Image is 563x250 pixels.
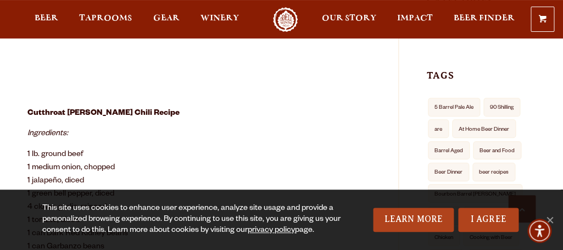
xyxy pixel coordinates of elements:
a: Beer Dinner (1 item) [428,163,469,181]
a: Odell Home [265,7,306,32]
a: Taprooms [72,7,139,32]
a: Learn More [373,208,454,232]
div: This site uses cookies to enhance user experience, analyze site usage and provide a personalized ... [42,203,347,236]
a: Winery [193,7,246,32]
a: 90 Shilling (3 items) [483,98,520,116]
a: are (10 items) [428,119,449,138]
span: Our Story [321,14,376,23]
span: Impact [397,14,433,23]
span: Winery [200,14,239,23]
a: Impact [390,7,440,32]
h3: Tags [426,69,536,92]
span: Beer Finder [454,14,515,23]
strong: Cutthroat [PERSON_NAME] Chili Recipe [27,109,180,118]
a: beer recipes (4 items) [472,163,515,181]
span: Taprooms [79,14,132,23]
span: Beer [35,14,58,23]
span: Gear [153,14,179,23]
em: Ingredients: [27,130,68,138]
a: Bourbon Barrel Stout (2 items) [428,184,522,203]
a: privacy policy [248,226,295,235]
a: 5 Barrel Pale Ale (2 items) [428,98,480,116]
div: Accessibility Menu [527,219,551,243]
a: Our Story [314,7,383,32]
a: At Home Beer Dinner (2 items) [452,119,516,138]
a: Barrel Aged (7 items) [428,141,470,160]
a: Beer and Food (6 items) [473,141,521,160]
a: Beer [27,7,65,32]
a: Beer Finder [447,7,522,32]
a: I Agree [458,208,519,232]
a: Gear [146,7,186,32]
